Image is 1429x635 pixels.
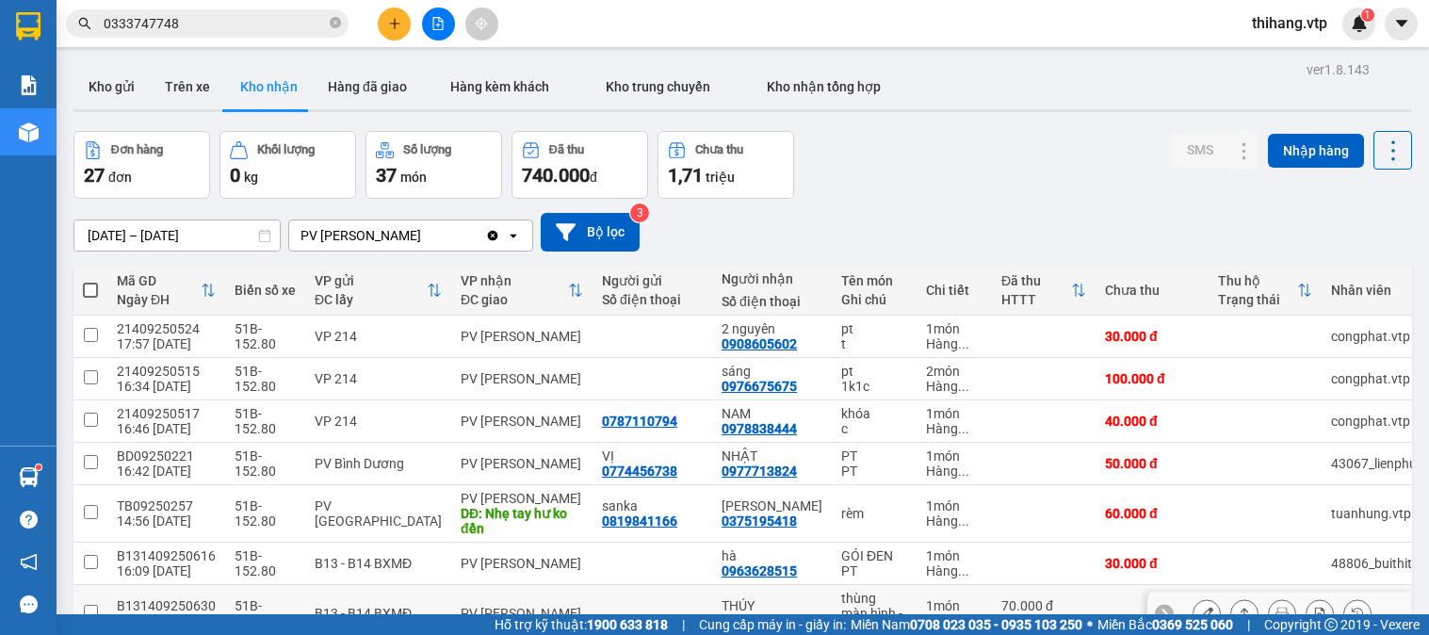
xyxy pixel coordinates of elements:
div: THÚY [722,598,822,613]
span: | [682,614,685,635]
div: VP gửi [315,273,427,288]
div: PV [PERSON_NAME] [461,606,583,621]
div: Hàng thông thường [926,421,982,436]
div: Hàng thông thường [926,563,982,578]
span: đơn [108,170,132,185]
span: notification [20,553,38,571]
div: c [841,421,907,436]
div: 14:56 [DATE] [117,513,216,529]
button: Hàng đã giao [313,64,422,109]
span: search [78,17,91,30]
sup: 1 [36,464,41,470]
button: SMS [1172,133,1228,167]
div: Trạng thái [1218,292,1297,307]
button: Khối lượng0kg [219,131,356,199]
div: Tại văn phòng [1001,613,1086,628]
div: Ngày ĐH [117,292,201,307]
div: PV [PERSON_NAME] [461,456,583,471]
div: Sửa đơn hàng [1193,599,1221,627]
div: khóa [841,406,907,421]
th: Toggle SortBy [451,266,593,316]
button: plus [378,8,411,41]
div: 0976675675 [722,379,797,394]
div: PV [PERSON_NAME] [461,556,583,571]
span: 27 [84,164,105,187]
div: Đơn hàng [111,143,163,156]
div: 0886401247 [722,613,797,628]
span: triệu [706,170,735,185]
div: ĐC giao [461,292,568,307]
div: 60.000 đ [1105,506,1199,521]
span: ... [958,421,969,436]
div: Số điện thoại [722,294,822,309]
span: close-circle [330,15,341,33]
div: VP nhận [461,273,568,288]
div: 2 món [926,364,982,379]
div: PV [PERSON_NAME] [461,491,583,506]
span: ⚪️ [1087,621,1093,628]
span: question-circle [20,511,38,529]
div: 16:46 [DATE] [117,421,216,436]
span: file-add [431,17,445,30]
div: Hàng thông thường [926,513,982,529]
div: 51B-152.80 [235,364,296,394]
button: Kho gửi [73,64,150,109]
div: Thu hộ [1218,273,1297,288]
div: 16:09 [DATE] [117,563,216,578]
span: 37 [376,164,397,187]
div: ĐC lấy [315,292,427,307]
input: Select a date range. [74,220,280,251]
button: aim [465,8,498,41]
div: 17:48 [DATE] [117,613,216,628]
input: Tìm tên, số ĐT hoặc mã đơn [104,13,326,34]
div: Số lượng [403,143,451,156]
div: Số điện thoại [602,292,703,307]
span: Hỗ trợ kỹ thuật: [495,614,668,635]
div: B131409250630 [117,598,216,613]
div: HTTT [1001,292,1071,307]
span: aim [475,17,488,30]
div: B131409250616 [117,548,216,563]
div: Hàng thông thường [926,336,982,351]
th: Toggle SortBy [305,266,451,316]
div: Ghi chú [841,292,907,307]
div: Hàng thông thường [926,379,982,394]
span: kg [244,170,258,185]
th: Toggle SortBy [992,266,1096,316]
div: 0978838444 [722,421,797,436]
span: Kho trung chuyển [606,79,710,94]
div: GÓI ĐEN [841,548,907,563]
div: PV [PERSON_NAME] [461,371,583,386]
img: logo-vxr [16,12,41,41]
span: message [20,595,38,613]
div: 1 món [926,406,982,421]
div: 0977713824 [722,464,797,479]
button: Số lượng37món [365,131,502,199]
div: 1 món [926,448,982,464]
div: 16:42 [DATE] [117,464,216,479]
button: Đã thu740.000đ [512,131,648,199]
div: 0908605602 [722,336,797,351]
span: ... [958,336,969,351]
svg: open [506,228,521,243]
div: 0774456738 [602,464,677,479]
div: 1 món [926,498,982,513]
div: 2 nguyên [722,321,822,336]
div: 1 món [926,598,982,613]
button: Bộ lọc [541,213,640,252]
div: Người gửi [602,273,703,288]
div: 50.000 đ [1105,456,1199,471]
span: ... [958,613,969,628]
div: NHẬT [722,448,822,464]
span: ... [958,464,969,479]
div: 1k1c [841,379,907,394]
div: sáng [722,364,822,379]
input: Selected PV Gia Nghĩa. [423,226,425,245]
div: B13 - B14 BXMĐ [315,606,442,621]
button: Chưa thu1,71 triệu [658,131,794,199]
strong: 0708 023 035 - 0935 103 250 [910,617,1082,632]
img: solution-icon [19,75,39,95]
span: thihang.vtp [1237,11,1342,35]
div: 21409250517 [117,406,216,421]
button: Đơn hàng27đơn [73,131,210,199]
